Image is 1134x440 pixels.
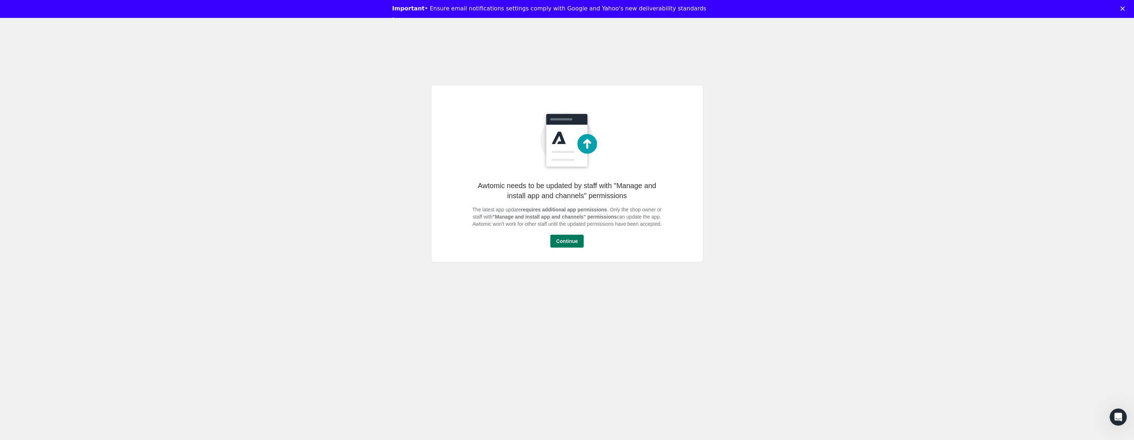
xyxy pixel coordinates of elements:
b: requires additional app permissions [521,207,607,212]
b: "Manage and install app and channels" permissions [493,214,617,220]
div: • Ensure email notifications settings comply with Google and Yahoo's new deliverability standards [392,5,707,12]
div: Close [1120,6,1128,11]
a: Learn more [392,16,429,24]
button: Continue [550,235,584,248]
p: Awtomic needs to be updated by staff with "Manage and install app and channels" permissions [472,181,662,201]
iframe: Intercom live chat [1110,408,1127,426]
p: The latest app update . Only the shop owner or staff with can update the app. Awtomic won't work ... [472,206,662,228]
b: Important [392,5,425,12]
